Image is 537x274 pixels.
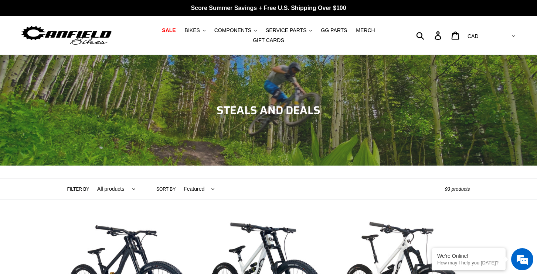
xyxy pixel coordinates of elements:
[181,25,209,35] button: BIKES
[437,253,500,259] div: We're Online!
[352,25,378,35] a: MERCH
[158,25,179,35] a: SALE
[262,25,316,35] button: SERVICE PARTS
[249,35,288,45] a: GIFT CARDS
[162,27,176,34] span: SALE
[356,27,375,34] span: MERCH
[317,25,351,35] a: GG PARTS
[420,27,439,44] input: Search
[321,27,347,34] span: GG PARTS
[214,27,251,34] span: COMPONENTS
[217,101,320,119] span: STEALS AND DEALS
[185,27,200,34] span: BIKES
[67,186,89,193] label: Filter by
[437,260,500,266] p: How may I help you today?
[211,25,261,35] button: COMPONENTS
[20,24,113,47] img: Canfield Bikes
[445,186,470,192] span: 93 products
[266,27,306,34] span: SERVICE PARTS
[156,186,176,193] label: Sort by
[253,37,284,44] span: GIFT CARDS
